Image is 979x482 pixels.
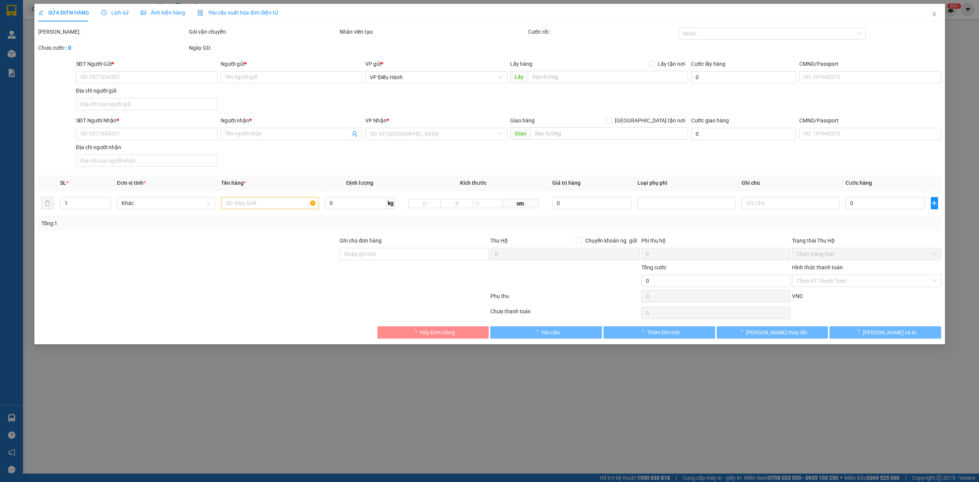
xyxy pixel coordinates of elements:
[76,155,217,167] input: Địa chỉ của người nhận
[691,71,796,83] input: Cước lấy hàng
[691,117,729,124] label: Cước giao hàng
[370,72,502,83] span: VP Điều Hành
[931,200,937,206] span: plus
[351,131,358,137] span: user-add
[799,116,941,125] div: CMND/Passport
[691,61,725,67] label: Cước lấy hàng
[38,28,187,36] div: [PERSON_NAME]:
[38,10,44,15] span: edit
[340,28,527,36] div: Nhân viên tạo:
[510,71,527,83] span: Lấy
[931,11,937,17] span: close
[121,197,210,209] span: Khác
[60,180,66,186] span: SL
[221,180,246,186] span: Tên hàng
[76,98,217,110] input: Địa chỉ của người gửi
[38,10,89,16] span: SỬA ĐƠN HÀNG
[490,326,602,339] button: Yêu cầu
[530,127,688,140] input: Dọc đường
[799,60,941,68] div: CMND/Passport
[611,116,688,125] span: [GEOGRAPHIC_DATA] tận nơi
[510,117,534,124] span: Giao hàng
[741,197,839,209] input: Ghi Chú
[792,293,802,299] span: VND
[639,329,647,335] span: loading
[792,236,941,245] div: Trạng thái Thu Hộ
[365,117,387,124] span: VP Nhận
[489,292,640,305] div: Phụ thu
[101,10,107,15] span: clock-circle
[510,61,532,67] span: Lấy hàng
[41,197,54,209] button: delete
[76,60,217,68] div: SĐT Người Gửi
[829,326,941,339] button: [PERSON_NAME] và In
[654,60,688,68] span: Lấy tận nơi
[38,44,187,52] div: Chưa cước :
[845,180,872,186] span: Cước hàng
[189,44,338,52] div: Ngày GD:
[411,329,420,335] span: loading
[346,180,373,186] span: Định lượng
[532,329,541,335] span: loading
[738,176,842,191] th: Ghi chú
[189,28,338,36] div: Gói vận chuyển:
[737,329,746,335] span: loading
[716,326,828,339] button: [PERSON_NAME] thay đổi
[76,116,217,125] div: SĐT Người Nhận
[634,176,738,191] th: Loại phụ phí
[117,180,145,186] span: Đơn vị tính
[365,60,507,68] div: VP gửi
[923,4,945,25] button: Close
[141,10,146,15] span: picture
[792,264,842,270] label: Hình thức thanh toán
[552,180,580,186] span: Giá trị hàng
[582,236,639,245] span: Chuyển khoản ng. gửi
[197,10,203,16] img: icon
[691,128,796,140] input: Cước giao hàng
[221,116,362,125] div: Người nhận
[221,197,319,209] input: VD: Bàn, Ghế
[460,180,486,186] span: Kích thước
[76,86,217,95] div: Địa chỉ người gửi
[221,60,362,68] div: Người gửi
[510,127,530,140] span: Giao
[603,326,715,339] button: Thêm ĐH mới
[387,197,395,209] span: kg
[340,238,382,244] label: Ghi chú đơn hàng
[863,328,916,337] span: [PERSON_NAME] và In
[528,28,677,36] div: Cước rồi :
[641,264,666,270] span: Tổng cước
[541,328,559,337] span: Yêu cầu
[340,248,489,260] input: Ghi chú đơn hàng
[408,199,441,208] input: D
[441,199,473,208] input: R
[527,71,688,83] input: Dọc đường
[420,328,455,337] span: Hủy Đơn Hàng
[854,329,863,335] span: loading
[796,248,936,260] span: Chọn trạng thái
[41,219,377,228] div: Tổng: 1
[197,10,278,16] span: Yêu cầu xuất hóa đơn điện tử
[641,236,790,248] div: Phí thu hộ
[473,199,502,208] input: C
[502,199,538,208] span: cm
[377,326,489,339] button: Hủy Đơn Hàng
[76,143,217,151] div: Địa chỉ người nhận
[490,238,508,244] span: Thu Hộ
[930,197,938,209] button: plus
[101,10,128,16] span: Lịch sử
[489,307,640,321] div: Chưa thanh toán
[141,10,185,16] span: Ảnh kiện hàng
[647,328,680,337] span: Thêm ĐH mới
[746,328,807,337] span: [PERSON_NAME] thay đổi
[68,45,71,51] b: 0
